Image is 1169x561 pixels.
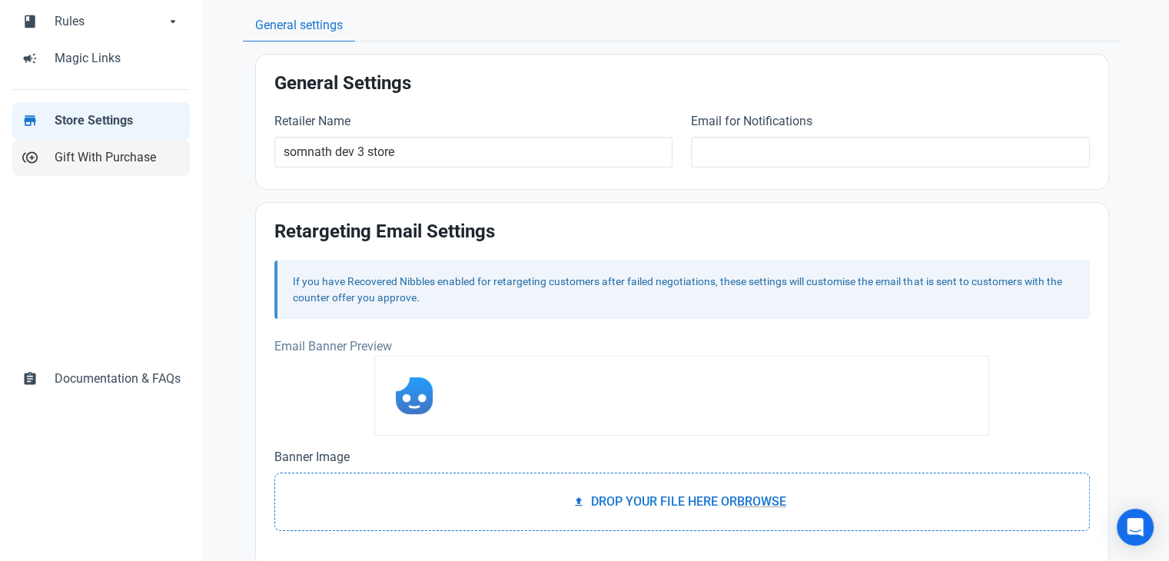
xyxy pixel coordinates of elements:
[274,337,1090,356] p: Email Banner Preview
[12,102,190,139] a: storeStore Settings
[736,494,785,509] span: Browse
[274,112,673,131] label: Retailer Name
[1117,509,1154,546] div: Open Intercom Messenger
[55,12,165,31] span: Rules
[55,370,181,388] span: Documentation & FAQs
[274,448,1090,466] label: Banner Image
[22,111,38,127] span: store
[22,49,38,65] span: campaign
[165,12,181,28] span: arrow_drop_down
[12,40,190,77] a: campaignMagic Links
[274,221,1090,242] h2: Retargeting Email Settings
[255,16,343,35] span: General settings
[22,12,38,28] span: book
[274,73,1090,94] h2: General Settings
[55,148,181,167] span: Gift With Purchase
[584,486,792,517] label: Drop your file here or
[293,274,1074,306] div: If you have Recovered Nibbles enabled for retargeting customers after failed negotiations, these ...
[12,3,190,40] a: bookRulesarrow_drop_down
[691,112,1090,131] label: Email for Notifications
[12,360,190,397] a: assignmentDocumentation & FAQs
[55,111,181,130] span: Store Settings
[55,49,181,68] span: Magic Links
[12,139,190,176] a: control_point_duplicateGift With Purchase
[22,148,38,164] span: control_point_duplicate
[22,370,38,385] span: assignment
